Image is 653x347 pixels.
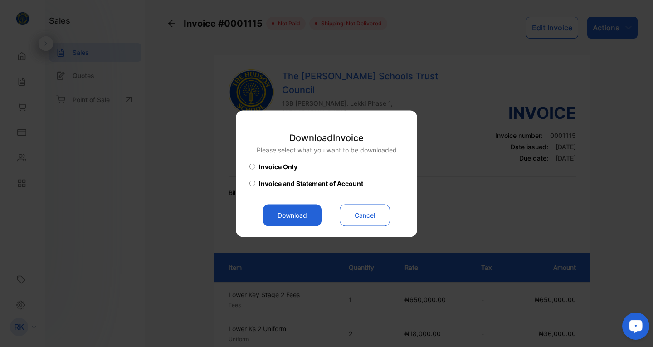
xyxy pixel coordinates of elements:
[615,309,653,347] iframe: LiveChat chat widget
[259,161,297,171] span: Invoice Only
[257,145,397,154] p: Please select what you want to be downloaded
[263,204,322,226] button: Download
[340,204,390,226] button: Cancel
[259,178,363,188] span: Invoice and Statement of Account
[257,131,397,144] p: Download Invoice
